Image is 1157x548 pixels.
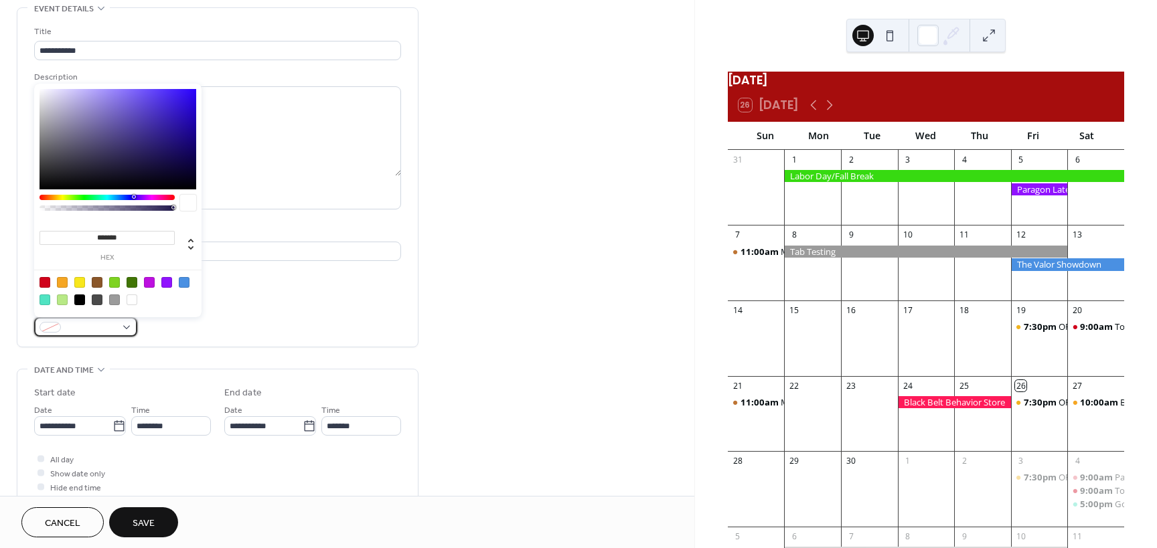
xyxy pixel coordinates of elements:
span: 7:30pm [1024,471,1059,483]
div: OPEN GYM [1011,396,1068,408]
div: Fri [1006,122,1060,149]
div: 9 [846,230,857,241]
div: OPEN GYM [1059,471,1103,483]
div: OPEN GYM [1011,321,1068,333]
button: Cancel [21,507,104,537]
div: Good Luck Party [1067,498,1124,510]
div: 2 [846,154,857,165]
div: Black Belt Behavior Store [898,396,1011,408]
span: All day [50,453,74,467]
div: 5 [1015,154,1026,165]
div: 18 [959,305,970,316]
div: 31 [732,154,743,165]
span: Cancel [45,517,80,531]
div: Parent Meeting zoom available [1067,471,1124,483]
span: Time [131,403,150,418]
div: 1 [789,154,800,165]
div: Thu [953,122,1006,149]
span: Save [133,517,155,531]
div: MR J Sunday Class [728,246,785,258]
span: Date and time [34,363,94,377]
label: hex [40,254,175,262]
div: #4A90E2 [179,277,189,288]
span: Time [321,403,340,418]
span: 7:30pm [1024,321,1059,333]
div: Mon [792,122,846,149]
div: 7 [732,230,743,241]
div: #417505 [127,277,137,288]
div: OPEN GYM [1059,396,1103,408]
div: Tournament Team [1067,321,1124,333]
div: 29 [789,456,800,467]
div: Wed [899,122,953,149]
div: 24 [902,380,913,391]
div: 19 [1015,305,1026,316]
div: 4 [959,154,970,165]
div: OPEN GYM [1059,321,1103,333]
div: 10 [902,230,913,241]
span: 11:00am [741,396,781,408]
div: Tue [846,122,899,149]
span: 11:00am [741,246,781,258]
div: 14 [732,305,743,316]
span: Date [224,403,242,418]
div: 23 [846,380,857,391]
div: 12 [1015,230,1026,241]
div: #F8E71C [74,277,85,288]
div: 5 [732,531,743,542]
div: #9B9B9B [109,294,120,305]
div: 1 [902,456,913,467]
div: 8 [789,230,800,241]
div: 11 [959,230,970,241]
div: #000000 [74,294,85,305]
div: OPEN GYM [1011,471,1068,483]
div: Sun [739,122,792,149]
div: 30 [846,456,857,467]
div: 4 [1072,456,1083,467]
span: Hide end time [50,481,101,495]
div: #7ED321 [109,277,120,288]
div: 22 [789,380,800,391]
div: 16 [846,305,857,316]
div: 11 [1072,531,1083,542]
div: 21 [732,380,743,391]
div: Labor Day/Fall Break [784,170,1124,182]
span: Show date only [50,467,105,481]
div: #D0021B [40,277,50,288]
button: Save [109,507,178,537]
span: 9:00am [1080,321,1115,333]
div: MR J [DATE] Class [781,246,850,258]
div: 17 [902,305,913,316]
div: #8B572A [92,277,102,288]
div: 7 [846,531,857,542]
div: #9013FE [161,277,172,288]
div: 2 [959,456,970,467]
div: [DATE] [728,72,1124,89]
div: Tab Testing [784,246,1067,258]
span: 10:00am [1080,396,1120,408]
div: Paragon Late-over [1011,183,1068,195]
div: 26 [1015,380,1026,391]
div: Title [34,25,398,39]
div: #B8E986 [57,294,68,305]
div: Sat [1060,122,1113,149]
div: Belt Exam 10am-12pm [1067,396,1124,408]
div: 6 [1072,154,1083,165]
span: 5:00pm [1080,498,1115,510]
div: #FFFFFF [127,294,137,305]
div: 13 [1072,230,1083,241]
div: MR J Sunday Class [728,396,785,408]
div: #F5A623 [57,277,68,288]
div: MR J [DATE] Class [781,396,850,408]
div: Location [34,225,398,240]
div: #50E3C2 [40,294,50,305]
div: #BD10E0 [144,277,155,288]
span: Date [34,403,52,418]
div: #4A4A4A [92,294,102,305]
div: 9 [959,531,970,542]
div: 15 [789,305,800,316]
div: The Valor Showdown [1011,258,1124,270]
div: 27 [1072,380,1083,391]
span: 9:00am [1080,484,1115,496]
